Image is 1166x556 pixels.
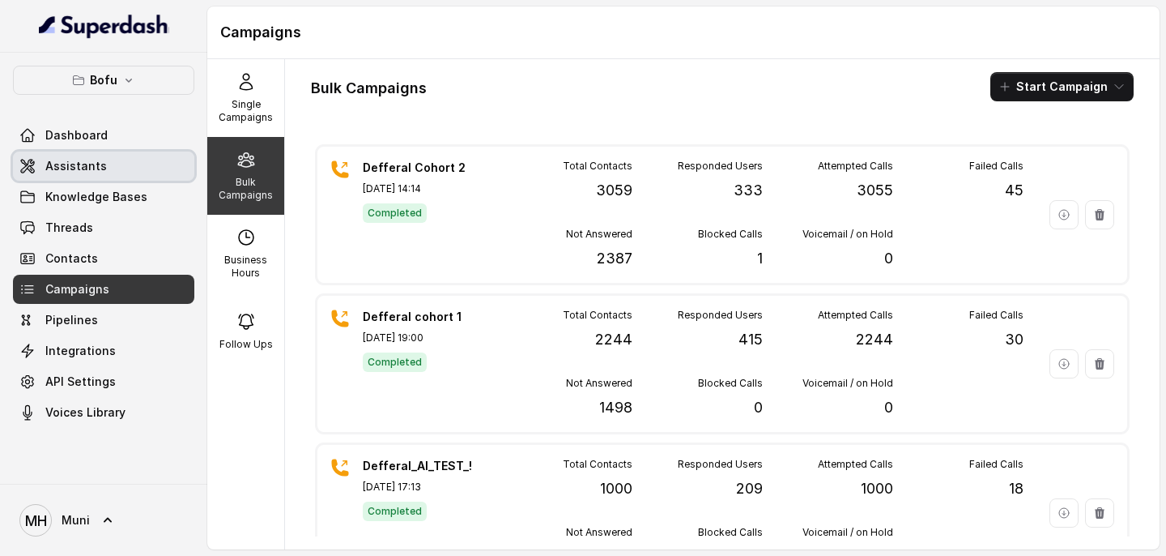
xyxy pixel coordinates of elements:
[678,309,763,322] p: Responded Users
[563,309,632,322] p: Total Contacts
[1005,179,1023,202] p: 45
[13,182,194,212] a: Knowledge Bases
[1009,477,1023,500] p: 18
[566,526,632,539] p: Not Answered
[818,160,893,173] p: Attempted Calls
[566,377,632,390] p: Not Answered
[857,179,893,202] p: 3055
[818,458,893,471] p: Attempted Calls
[734,179,763,202] p: 333
[214,98,278,124] p: Single Campaigns
[214,254,278,280] p: Business Hours
[363,309,476,325] p: Defferal cohort 1
[45,220,93,236] span: Threads
[754,396,763,419] p: 0
[597,247,632,270] p: 2387
[45,189,147,205] span: Knowledge Bases
[678,458,763,471] p: Responded Users
[13,398,194,427] a: Voices Library
[738,328,763,351] p: 415
[884,247,893,270] p: 0
[596,179,632,202] p: 3059
[802,526,893,539] p: Voicemail / on Hold
[563,160,632,173] p: Total Contacts
[13,66,194,95] button: Bofu
[62,512,90,528] span: Muni
[363,203,427,223] span: Completed
[214,176,278,202] p: Bulk Campaigns
[13,367,194,396] a: API Settings
[802,228,893,241] p: Voicemail / on Hold
[45,158,107,174] span: Assistants
[595,328,632,351] p: 2244
[802,377,893,390] p: Voicemail / on Hold
[990,72,1134,101] button: Start Campaign
[363,481,476,494] p: [DATE] 17:13
[884,396,893,419] p: 0
[698,228,763,241] p: Blocked Calls
[90,71,117,90] p: Bofu
[45,127,108,143] span: Dashboard
[969,309,1023,322] p: Failed Calls
[363,458,476,474] p: Defferal_AI_TEST_!
[13,152,194,181] a: Assistants
[563,458,632,471] p: Total Contacts
[45,250,98,267] span: Contacts
[757,247,763,270] p: 1
[219,338,273,351] p: Follow Ups
[13,244,194,273] a: Contacts
[45,343,116,359] span: Integrations
[363,182,476,195] p: [DATE] 14:14
[698,526,763,539] p: Blocked Calls
[45,404,126,421] span: Voices Library
[818,309,893,322] p: Attempted Calls
[13,336,194,366] a: Integrations
[969,160,1023,173] p: Failed Calls
[856,328,893,351] p: 2244
[13,213,194,242] a: Threads
[363,331,476,344] p: [DATE] 19:00
[311,75,427,101] h1: Bulk Campaigns
[678,160,763,173] p: Responded Users
[13,498,194,543] a: Muni
[698,377,763,390] p: Blocked Calls
[566,228,632,241] p: Not Answered
[363,502,427,521] span: Completed
[39,13,169,39] img: light.svg
[363,160,476,176] p: Defferal Cohort 2
[969,458,1023,471] p: Failed Calls
[363,353,427,372] span: Completed
[861,477,893,500] p: 1000
[13,275,194,304] a: Campaigns
[45,312,98,328] span: Pipelines
[220,19,1147,45] h1: Campaigns
[45,374,116,390] span: API Settings
[736,477,763,500] p: 209
[599,396,632,419] p: 1498
[1005,328,1023,351] p: 30
[45,281,109,297] span: Campaigns
[13,306,194,335] a: Pipelines
[600,477,632,500] p: 1000
[25,512,47,529] text: MH
[13,121,194,150] a: Dashboard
